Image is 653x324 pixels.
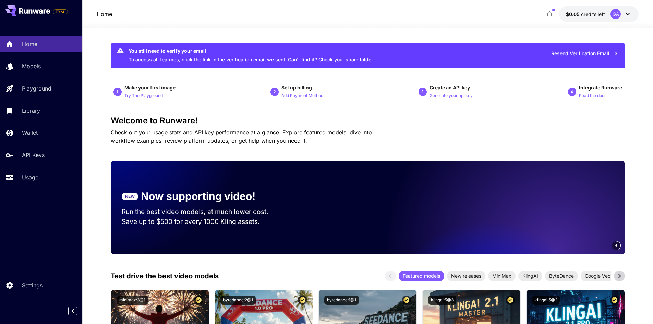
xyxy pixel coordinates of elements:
span: Integrate Runware [579,85,622,91]
span: Set up billing [281,85,312,91]
p: Now supporting video! [141,189,255,204]
p: 1 [116,89,119,95]
p: Settings [22,281,43,289]
span: ByteDance [545,272,578,279]
button: Certified Model – Vetted for best performance and includes a commercial license. [610,296,619,305]
span: Add your payment card to enable full platform functionality. [53,8,68,16]
button: $0.05GA [559,6,639,22]
button: bytedance:2@1 [220,296,256,305]
button: Collapse sidebar [68,307,77,315]
div: Featured models [399,271,444,281]
span: Check out your usage stats and API key performance at a glance. Explore featured models, dive int... [111,129,372,144]
p: Try The Playground [124,93,163,99]
span: Featured models [399,272,444,279]
button: Certified Model – Vetted for best performance and includes a commercial license. [402,296,411,305]
button: Add Payment Method [281,91,323,99]
p: Read the docs [579,93,606,99]
button: Certified Model – Vetted for best performance and includes a commercial license. [506,296,515,305]
div: You still need to verify your email [129,47,374,55]
p: Library [22,107,40,115]
span: Make your first image [124,85,176,91]
p: Wallet [22,129,38,137]
div: To access all features, click the link in the verification email we sent. Can’t find it? Check yo... [129,45,374,66]
p: Usage [22,173,38,181]
button: klingai:5@3 [428,296,456,305]
p: Save up to $500 for every 1000 Kling assets. [122,217,281,227]
div: MiniMax [488,271,516,281]
span: Create an API key [430,85,470,91]
p: Generate your api key [430,93,473,99]
span: New releases [447,272,485,279]
p: Run the best video models, at much lower cost. [122,207,281,217]
button: Try The Playground [124,91,163,99]
p: Home [22,40,37,48]
div: New releases [447,271,485,281]
span: $0.05 [566,11,581,17]
p: Playground [22,84,51,93]
button: klingai:5@2 [532,296,560,305]
span: credits left [581,11,605,17]
button: Generate your api key [430,91,473,99]
span: Google Veo [581,272,615,279]
span: 4 [615,243,617,248]
nav: breadcrumb [97,10,112,18]
p: Add Payment Method [281,93,323,99]
a: Home [97,10,112,18]
div: ByteDance [545,271,578,281]
button: Certified Model – Vetted for best performance and includes a commercial license. [194,296,203,305]
h3: Welcome to Runware! [111,116,625,125]
p: Test drive the best video models [111,271,219,281]
span: KlingAI [518,272,542,279]
button: Certified Model – Vetted for best performance and includes a commercial license. [298,296,307,305]
p: 4 [571,89,573,95]
div: Google Veo [581,271,615,281]
span: MiniMax [488,272,516,279]
div: $0.05 [566,11,605,18]
span: TRIAL [53,9,68,14]
button: bytedance:1@1 [324,296,359,305]
div: KlingAI [518,271,542,281]
button: Resend Verification Email [547,47,622,61]
div: Collapse sidebar [73,305,82,317]
button: Read the docs [579,91,606,99]
div: GA [610,9,621,19]
p: Models [22,62,41,70]
p: 2 [274,89,276,95]
button: minimax:3@1 [117,296,148,305]
p: 3 [421,89,424,95]
p: API Keys [22,151,45,159]
p: NEW [125,193,135,200]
